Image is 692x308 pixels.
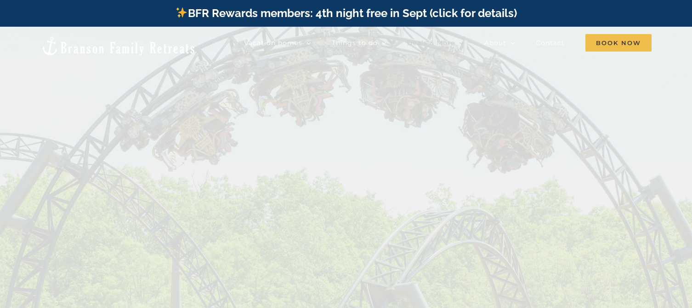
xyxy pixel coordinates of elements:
[332,34,386,52] a: Things to do
[244,40,302,46] span: Vacation homes
[536,34,565,52] a: Contact
[176,7,187,18] img: ✨
[407,40,455,46] span: Deals & More
[175,6,516,20] a: BFR Rewards members: 4th night free in Sept (click for details)
[536,40,565,46] span: Contact
[484,34,515,52] a: About
[585,34,652,52] a: Book Now
[484,40,506,46] span: About
[407,34,464,52] a: Deals & More
[244,34,652,52] nav: Main Menu
[244,34,311,52] a: Vacation homes
[585,34,652,52] span: Book Now
[40,36,196,57] img: Branson Family Retreats Logo
[332,40,378,46] span: Things to do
